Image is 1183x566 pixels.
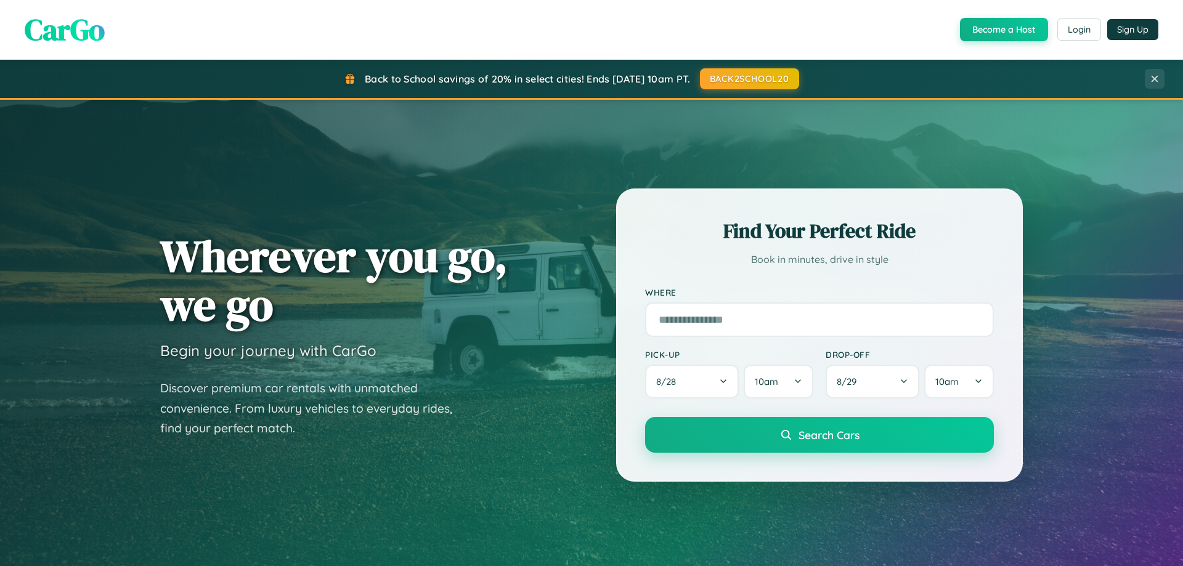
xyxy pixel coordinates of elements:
span: CarGo [25,9,105,50]
label: Where [645,287,994,297]
span: 8 / 28 [656,376,682,387]
button: 8/28 [645,365,739,398]
button: Login [1057,18,1101,41]
h3: Begin your journey with CarGo [160,341,376,360]
label: Drop-off [826,349,994,360]
span: Back to School savings of 20% in select cities! Ends [DATE] 10am PT. [365,73,690,85]
button: 10am [744,365,813,398]
button: Sign Up [1107,19,1158,40]
span: Search Cars [799,428,860,442]
button: 8/29 [826,365,919,398]
button: 10am [924,365,994,398]
span: 10am [935,376,959,387]
button: Become a Host [960,18,1048,41]
span: 8 / 29 [837,376,863,387]
label: Pick-up [645,349,813,360]
p: Book in minutes, drive in style [645,251,994,269]
button: BACK2SCHOOL20 [700,68,799,89]
span: 10am [755,376,778,387]
p: Discover premium car rentals with unmatched convenience. From luxury vehicles to everyday rides, ... [160,378,468,439]
h1: Wherever you go, we go [160,232,508,329]
button: Search Cars [645,417,994,453]
h2: Find Your Perfect Ride [645,217,994,245]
